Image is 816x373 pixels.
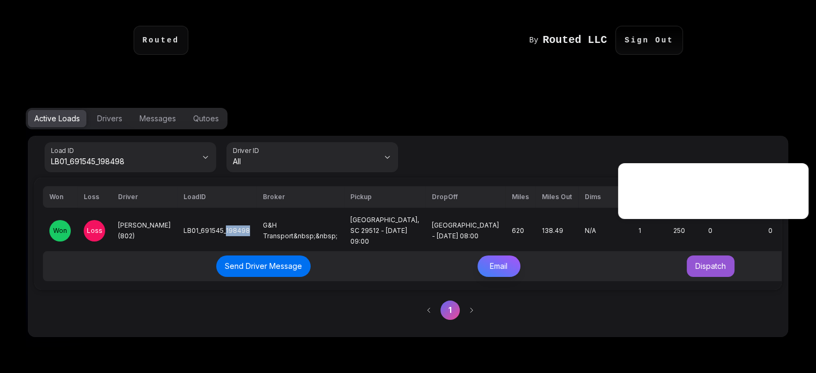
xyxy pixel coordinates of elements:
div: Options [26,108,227,129]
div: + DR: (0.01 * 0) [709,178,801,187]
button: 1 [440,301,460,320]
div: DB: 0 [709,170,801,178]
span: 250 [673,226,685,235]
div: Messages [139,113,176,124]
button: Email [477,255,520,277]
code: Routed [143,35,179,46]
span: N/A [585,226,596,235]
div: | [703,178,705,187]
div: | [703,170,705,178]
span: LB01_691545_198498 [51,156,197,167]
th: Dims [578,186,632,208]
span: G&H Transport&nbsp;&nbsp; [263,221,337,240]
div: DB: 0 [626,170,700,178]
th: Miles [505,186,535,208]
button: Dispatch [687,255,734,277]
span: [GEOGRAPHIC_DATA], SC 29512 - [DATE] 09:00 [350,216,419,245]
nav: pagination navigation [414,295,777,325]
span: Won [53,226,67,235]
div: | [703,195,705,204]
div: Drivers [97,113,122,124]
div: Profit: 100 [626,204,700,213]
button: Load IDLB01_691545_198498 [45,142,216,172]
th: Driver [112,186,177,208]
p: Sign Out [615,26,682,55]
span: 0 [708,226,712,235]
div: Qutoes [193,113,219,124]
label: Driver ID [233,146,262,155]
span: 620 [512,226,524,235]
span: Loss [87,226,102,235]
h1: Routed LLC [542,35,607,46]
th: Loss [77,186,112,208]
th: Won [43,186,77,208]
th: LoadID [177,186,256,208]
button: Driver IDAll [226,142,398,172]
span: LB01_691545_198498 [183,226,250,235]
code: Sign Out [624,35,673,46]
span: All [233,156,379,167]
span: 138.49 [542,226,563,235]
label: Load ID [51,146,77,155]
div: | [703,187,705,195]
div: + FC: (0.032 x (0 + 100)) [626,187,700,195]
div: Options [26,108,790,129]
span: 1 [638,226,641,235]
div: + FC: (0.032 x (0 + (0.01 * 0))) [709,187,801,195]
th: Miles Out [535,186,578,208]
div: = 103.2 [626,195,700,204]
div: Profit: 0 [709,204,801,213]
div: | [703,204,705,213]
div: + MU: 100 [626,178,700,187]
span: [PERSON_NAME] (802) [118,221,171,240]
span: [GEOGRAPHIC_DATA] - [DATE] 08:00 [432,221,499,240]
span: 0 [768,226,773,235]
div: Active Loads [34,113,80,124]
th: Broker [256,186,344,208]
a: By Routed LLC [529,35,615,46]
th: Pickup [344,186,425,208]
div: = 0 [709,195,801,204]
button: Send Driver Message [216,255,311,277]
th: DropOff [425,186,505,208]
